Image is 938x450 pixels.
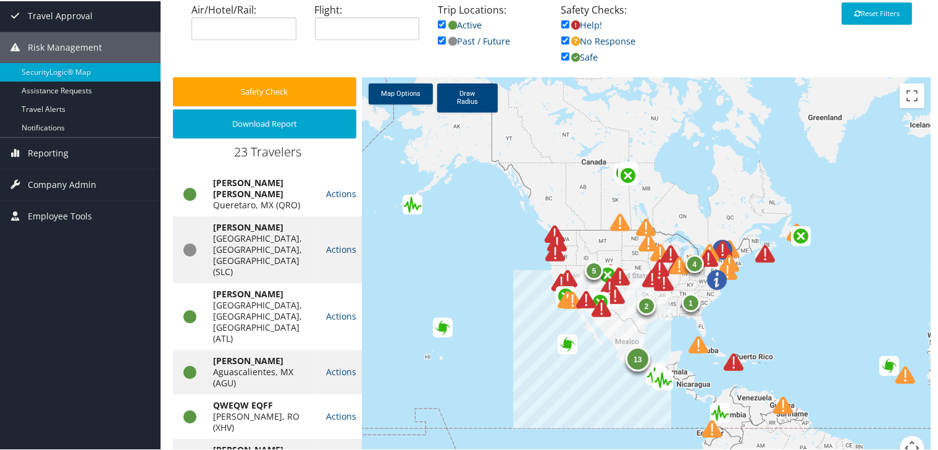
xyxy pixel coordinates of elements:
a: Actions [326,309,356,321]
div: [PERSON_NAME] [213,354,314,365]
a: Map Options [369,82,433,103]
span: Company Admin [28,168,96,199]
div: 5 [585,261,603,279]
div: Green earthquake alert (Magnitude 4.7M, Depth:10km) in Guatemala 10/08/2025 20:37 UTC, 70 thousan... [648,364,678,394]
span: Risk Management [28,31,102,62]
span: Reporting [28,137,69,168]
div: Green earthquake alert (Magnitude 4.7M, Depth:148.057km) in Colombia 11/08/2025 00:16 UTC, 3 mill... [705,397,735,427]
a: Active [438,18,482,30]
div: 1 [682,292,700,311]
a: No Response [561,34,636,46]
a: Draw Radius [437,82,498,111]
div: QWEQW EQFF [213,399,314,410]
div: Flight: [306,1,429,49]
div: [GEOGRAPHIC_DATA], [GEOGRAPHIC_DATA], [GEOGRAPHIC_DATA] (ATL) [213,299,314,343]
div: Safety Checks: [552,1,676,76]
div: Green alert for tropical cyclone IVO-25. Population affected by Category 1 (120 km/h) wind speeds... [553,328,582,358]
a: Actions [326,365,356,376]
div: Green forest fire alert in Canada [614,156,643,185]
div: Green forest fire alert in Canada [613,159,643,189]
div: Green earthquake alert (Magnitude 4.5M, Depth:10km) in Guatemala 10/08/2025 21:49 UTC, 2 thousand... [648,364,677,394]
div: Green forest fire alert in Canada [609,157,639,187]
div: [GEOGRAPHIC_DATA], [GEOGRAPHIC_DATA], [GEOGRAPHIC_DATA] (SLC) [213,232,314,276]
div: Green alert for tropical cyclone HENRIETTE-25. Population affected by Category 1 (120 km/h) wind ... [428,312,458,341]
a: Actions [326,187,356,198]
div: Aguascalientes, MX (AGU) [213,365,314,388]
div: Trip Locations: [429,1,552,60]
button: Toggle fullscreen view [900,82,924,107]
div: [PERSON_NAME] [213,287,314,299]
div: [PERSON_NAME] [213,221,314,232]
a: Actions [326,409,356,421]
button: Safety Check [173,76,356,105]
div: Green earthquake alert (Magnitude 5.8M, Depth:9.144km) in Mexico 11/08/2025 02:21 UTC, 40 thousan... [641,359,671,389]
div: Green earthquake alert (Magnitude 4.5M, Depth:55.143km) in Mexico 11/08/2025 09:57 UTC, No people... [642,359,671,389]
div: Green forest fire alert in Canada [786,220,816,250]
div: Air/Hotel/Rail: [182,1,306,49]
div: 4 [685,254,704,273]
button: Reset Filters [842,1,912,23]
div: [PERSON_NAME], RO (XHV) [213,410,314,432]
div: 23 Travelers [173,142,362,166]
span: Employee Tools [28,200,92,231]
a: Help! [561,18,603,30]
a: Past / Future [438,34,510,46]
div: Green earthquake alert (Magnitude 4.5M, Depth:10km) in United States 11/08/2025 05:52 UTC, 3 thou... [398,189,427,218]
div: Queretaro, MX (QRO) [213,198,314,210]
button: Download Report [173,108,356,137]
a: Safe [561,50,598,62]
div: Green forest fire alert in United States [593,259,622,289]
div: Green alert for tropical cyclone ERIN-25. Population affected by Category 1 (120 km/h) wind speed... [874,350,904,380]
a: Actions [326,242,356,254]
div: Green forest fire alert in United States [551,280,580,310]
div: [PERSON_NAME] [PERSON_NAME] [213,176,314,198]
